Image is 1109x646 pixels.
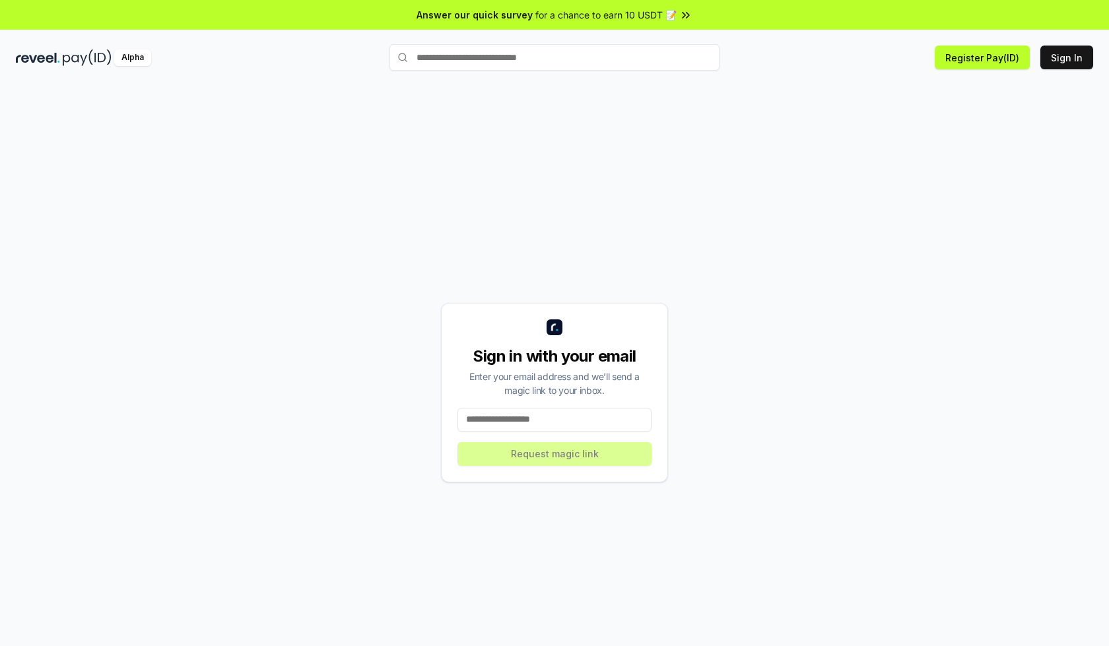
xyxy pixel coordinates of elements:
img: pay_id [63,49,112,66]
span: for a chance to earn 10 USDT 📝 [535,8,677,22]
img: reveel_dark [16,49,60,66]
span: Answer our quick survey [417,8,533,22]
button: Register Pay(ID) [935,46,1030,69]
div: Sign in with your email [457,346,652,367]
button: Sign In [1040,46,1093,69]
div: Enter your email address and we’ll send a magic link to your inbox. [457,370,652,397]
img: logo_small [547,319,562,335]
div: Alpha [114,49,151,66]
